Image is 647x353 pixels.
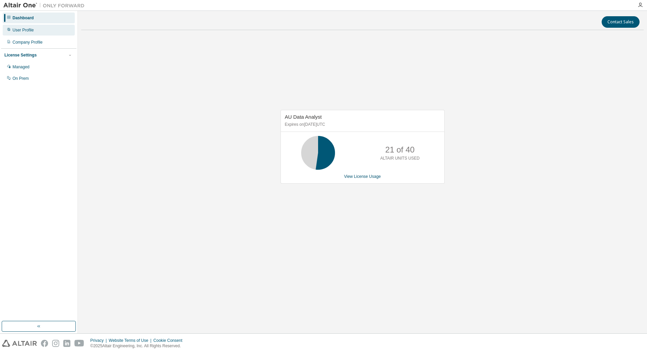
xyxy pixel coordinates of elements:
img: altair_logo.svg [2,340,37,347]
p: 21 of 40 [385,144,415,156]
div: Dashboard [13,15,34,21]
img: Altair One [3,2,88,9]
img: linkedin.svg [63,340,70,347]
div: Cookie Consent [153,338,186,343]
div: Managed [13,64,29,70]
p: © 2025 Altair Engineering, Inc. All Rights Reserved. [90,343,186,349]
div: License Settings [4,52,37,58]
div: Website Terms of Use [109,338,153,343]
p: ALTAIR UNITS USED [380,156,420,161]
div: Privacy [90,338,109,343]
button: Contact Sales [602,16,640,28]
div: User Profile [13,27,34,33]
div: Company Profile [13,40,43,45]
a: View License Usage [344,174,381,179]
img: facebook.svg [41,340,48,347]
p: Expires on [DATE] UTC [285,122,439,127]
span: AU Data Analyst [285,114,322,120]
img: instagram.svg [52,340,59,347]
div: On Prem [13,76,29,81]
img: youtube.svg [74,340,84,347]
